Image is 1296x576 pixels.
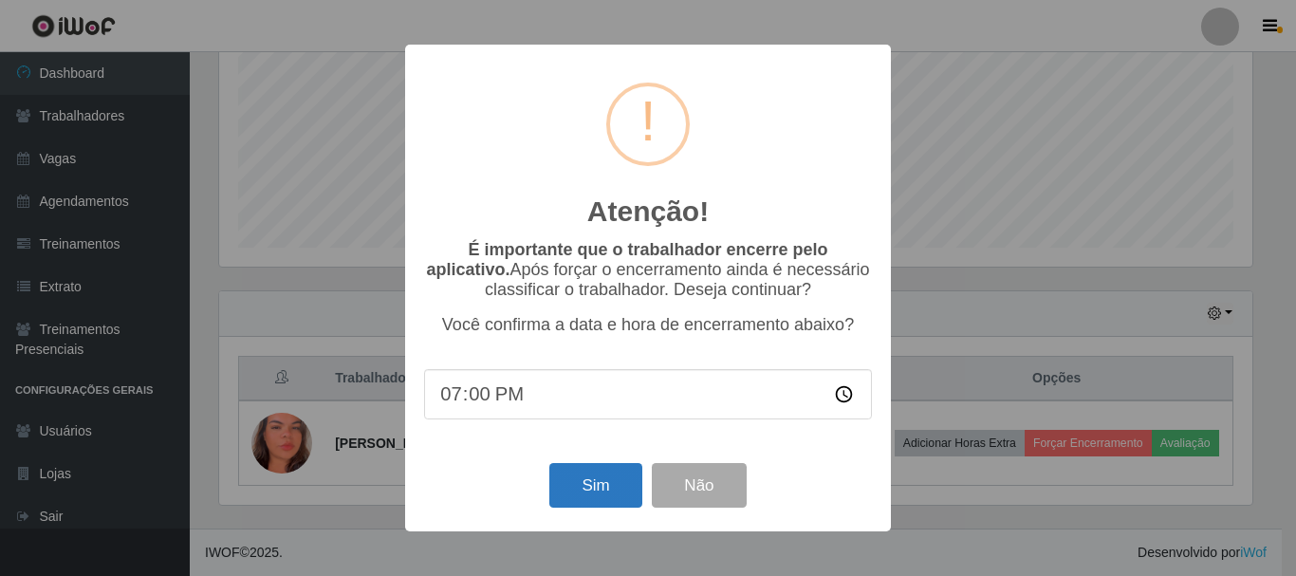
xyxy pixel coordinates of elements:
button: Sim [549,463,641,508]
h2: Atenção! [587,195,709,229]
p: Após forçar o encerramento ainda é necessário classificar o trabalhador. Deseja continuar? [424,240,872,300]
b: É importante que o trabalhador encerre pelo aplicativo. [426,240,827,279]
button: Não [652,463,746,508]
p: Você confirma a data e hora de encerramento abaixo? [424,315,872,335]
